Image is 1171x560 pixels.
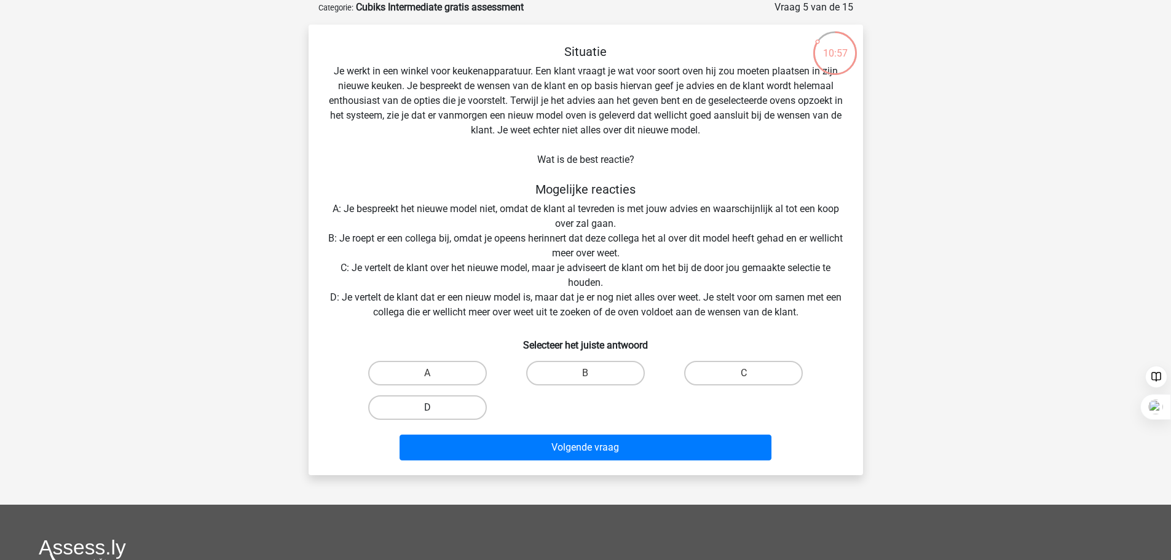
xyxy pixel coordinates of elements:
div: Je werkt in een winkel voor keukenapparatuur. Een klant vraagt je wat voor soort oven hij zou moe... [313,44,858,465]
button: Volgende vraag [400,435,771,460]
label: D [368,395,487,420]
small: Categorie: [318,3,353,12]
h6: Selecteer het juiste antwoord [328,329,843,351]
label: A [368,361,487,385]
div: 10:57 [812,30,858,61]
label: B [526,361,645,385]
label: C [684,361,803,385]
strong: Cubiks Intermediate gratis assessment [356,1,524,13]
h5: Situatie [328,44,843,59]
h5: Mogelijke reacties [328,182,843,197]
